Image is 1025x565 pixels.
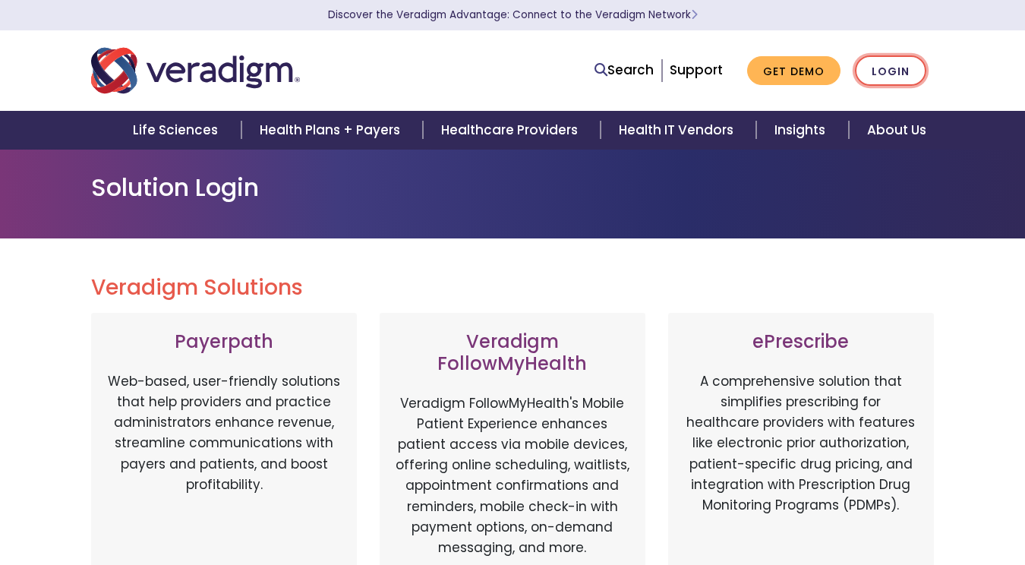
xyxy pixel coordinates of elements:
a: Discover the Veradigm Advantage: Connect to the Veradigm NetworkLearn More [328,8,698,22]
a: About Us [849,111,945,150]
a: Search [594,60,654,80]
a: Support [670,61,723,79]
p: Veradigm FollowMyHealth's Mobile Patient Experience enhances patient access via mobile devices, o... [395,393,630,559]
h3: Payerpath [106,331,342,353]
h3: Veradigm FollowMyHealth [395,331,630,375]
a: Life Sciences [115,111,241,150]
h3: ePrescribe [683,331,919,353]
a: Get Demo [747,56,840,86]
span: Learn More [691,8,698,22]
img: Veradigm logo [91,46,300,96]
h1: Solution Login [91,173,934,202]
a: Insights [756,111,848,150]
a: Health IT Vendors [601,111,756,150]
a: Healthcare Providers [423,111,601,150]
a: Health Plans + Payers [241,111,423,150]
a: Login [855,55,926,87]
h2: Veradigm Solutions [91,275,934,301]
